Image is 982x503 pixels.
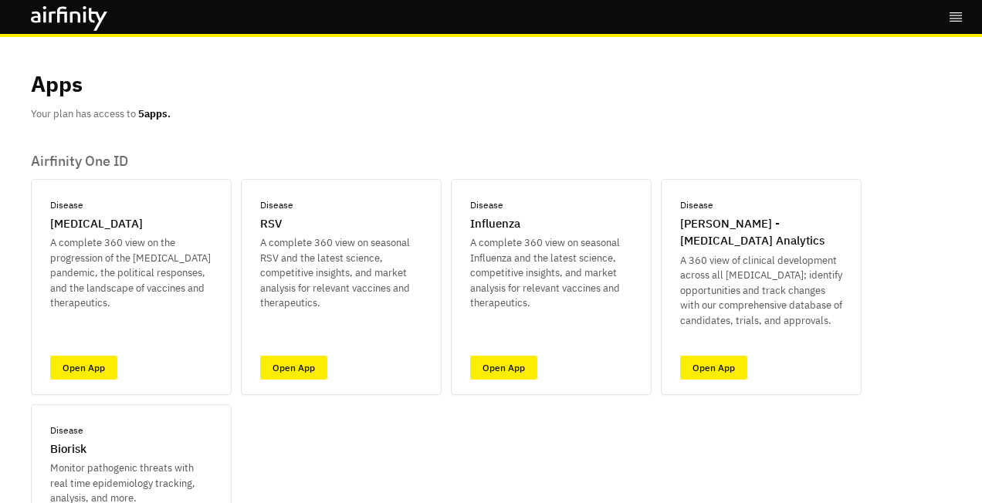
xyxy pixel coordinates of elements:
[31,153,951,170] p: Airfinity One ID
[50,356,117,380] a: Open App
[680,356,747,380] a: Open App
[50,235,212,311] p: A complete 360 view on the progression of the [MEDICAL_DATA] pandemic, the political responses, a...
[260,215,282,233] p: RSV
[680,215,842,250] p: [PERSON_NAME] - [MEDICAL_DATA] Analytics
[50,441,86,458] p: Biorisk
[50,198,83,212] p: Disease
[260,235,422,311] p: A complete 360 view on seasonal RSV and the latest science, competitive insights, and market anal...
[50,424,83,437] p: Disease
[680,253,842,329] p: A 360 view of clinical development across all [MEDICAL_DATA]; identify opportunities and track ch...
[31,68,83,100] p: Apps
[138,107,171,120] b: 5 apps.
[50,215,143,233] p: [MEDICAL_DATA]
[470,215,520,233] p: Influenza
[260,198,293,212] p: Disease
[470,356,537,380] a: Open App
[31,106,171,122] p: Your plan has access to
[680,198,713,212] p: Disease
[470,198,503,212] p: Disease
[260,356,327,380] a: Open App
[470,235,632,311] p: A complete 360 view on seasonal Influenza and the latest science, competitive insights, and marke...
